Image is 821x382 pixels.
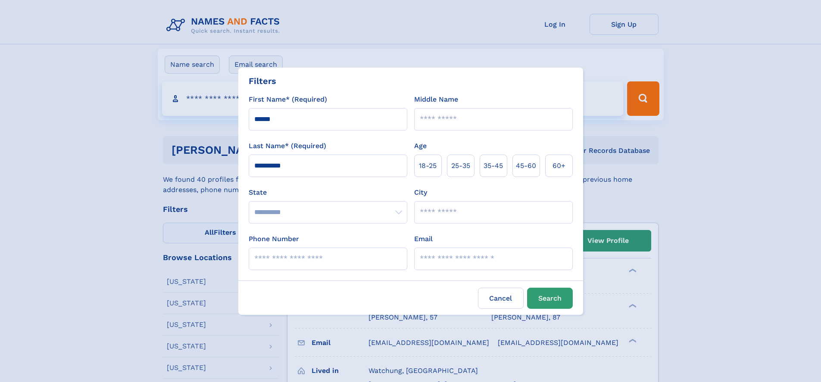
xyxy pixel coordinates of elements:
[414,234,433,244] label: Email
[414,141,427,151] label: Age
[527,288,573,309] button: Search
[484,161,503,171] span: 35‑45
[451,161,470,171] span: 25‑35
[414,94,458,105] label: Middle Name
[249,94,327,105] label: First Name* (Required)
[249,234,299,244] label: Phone Number
[516,161,536,171] span: 45‑60
[478,288,524,309] label: Cancel
[414,187,427,198] label: City
[553,161,565,171] span: 60+
[249,75,276,87] div: Filters
[419,161,437,171] span: 18‑25
[249,187,407,198] label: State
[249,141,326,151] label: Last Name* (Required)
